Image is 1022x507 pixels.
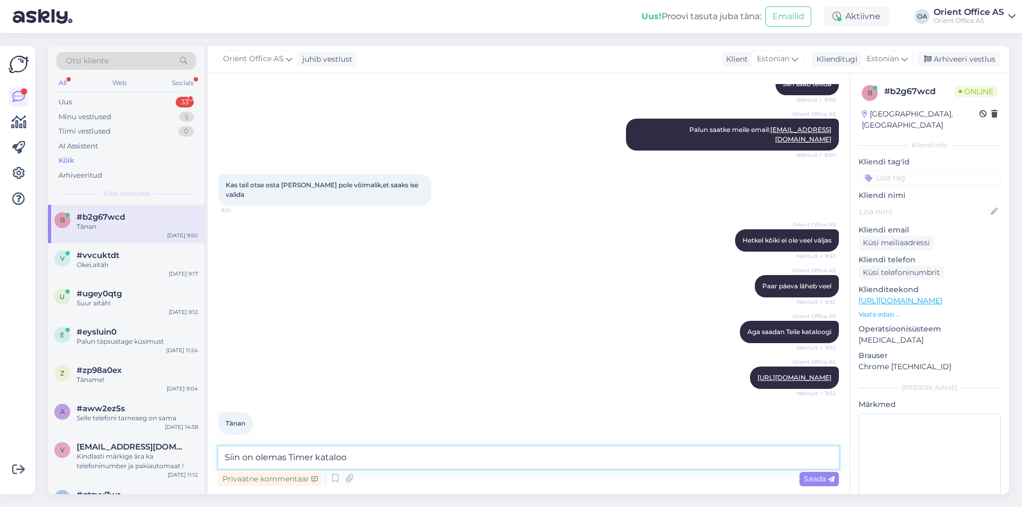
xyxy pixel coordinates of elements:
[762,282,831,290] span: Paar päeva läheb veel
[793,110,836,118] span: Orient Office AS
[77,413,198,423] div: Selle telefoni tarneaeg on sama
[60,254,64,262] span: v
[9,54,29,74] img: Askly Logo
[783,80,831,88] span: Jah saab tellida
[176,97,194,107] div: 33
[77,365,122,375] span: #zp98a0ex
[757,53,789,65] span: Estonian
[859,310,1001,319] p: Vaata edasi ...
[859,140,1001,150] div: Kliendi info
[859,156,1001,168] p: Kliendi tag'id
[221,435,261,443] span: 9:52
[77,327,117,337] span: #eysluin0
[218,472,322,486] div: Privaatne kommentaar
[77,251,119,260] span: #vvcuktdt
[859,236,934,250] div: Küsi meiliaadressi
[178,126,194,137] div: 0
[77,490,120,500] span: #qtzvy7wr
[60,293,65,301] span: u
[221,206,261,214] span: 9:51
[743,236,831,244] span: Hetkel kõiki ei ole veel väljas
[166,346,198,354] div: [DATE] 11:24
[56,76,69,90] div: All
[793,312,836,320] span: Orient Office AS
[77,375,198,385] div: Täname!
[168,471,198,479] div: [DATE] 11:12
[167,231,198,239] div: [DATE] 9:50
[859,284,1001,295] p: Klienditeekond
[824,7,889,26] div: Aktiivne
[796,96,836,104] span: Nähtud ✓ 9:50
[859,265,944,280] div: Küsi telefoninumbrit
[60,408,65,415] span: a
[59,112,111,122] div: Minu vestlused
[165,423,198,431] div: [DATE] 14:58
[77,298,198,308] div: Suur aitäh!
[914,9,929,24] div: OA
[179,112,194,122] div: 5
[641,11,662,21] b: Uus!
[223,53,284,65] span: Orient Office AS
[918,52,1000,67] div: Arhiveeri vestlus
[884,85,954,98] div: # b2g67wcd
[793,221,836,229] span: Orient Office AS
[66,55,109,67] span: Otsi kliente
[722,54,748,65] div: Klient
[77,404,125,413] span: #aww2ez5s
[859,254,1001,265] p: Kliendi telefon
[859,170,1001,186] input: Lisa tag
[954,86,998,97] span: Online
[59,170,102,181] div: Arhiveeritud
[60,331,64,339] span: e
[77,260,198,270] div: Okei,aitäh
[859,350,1001,361] p: Brauser
[641,10,761,23] div: Proovi tasuta juba täna:
[59,155,74,166] div: Kõik
[796,298,836,306] span: Nähtud ✓ 9:52
[796,252,836,260] span: Nähtud ✓ 9:52
[934,16,1004,25] div: Orient Office AS
[77,442,187,452] span: varje51@gmail.com
[60,494,65,502] span: q
[60,369,64,377] span: z
[796,151,836,159] span: Nähtud ✓ 9:50
[862,109,979,131] div: [GEOGRAPHIC_DATA], [GEOGRAPHIC_DATA]
[804,474,835,484] span: Saada
[770,126,831,143] a: [EMAIL_ADDRESS][DOMAIN_NAME]
[298,54,352,65] div: juhib vestlust
[868,89,872,97] span: b
[226,181,420,198] span: Kas teil otse osta [PERSON_NAME] pole võimalik,et saaks ise valida
[859,399,1001,410] p: Märkmed
[793,267,836,275] span: Orient Office AS
[859,190,1001,201] p: Kliendi nimi
[169,308,198,316] div: [DATE] 9:12
[226,419,245,427] span: Tänan
[170,76,196,90] div: Socials
[859,206,988,218] input: Lisa nimi
[934,8,1016,25] a: Orient Office ASOrient Office AS
[757,373,831,381] a: [URL][DOMAIN_NAME]
[867,53,899,65] span: Estonian
[796,344,836,352] span: Nähtud ✓ 9:52
[59,97,72,107] div: Uus
[77,452,198,471] div: Kindlasti märkige ära ka telefoninumber ja pakiautomaat !
[812,54,858,65] div: Klienditugi
[747,328,831,336] span: Aga saadan Teile kataloogi
[77,337,198,346] div: Palun täpsustage küsimust
[859,323,1001,335] p: Operatsioonisüsteem
[793,358,836,366] span: Orient Office AS
[218,446,839,469] textarea: Siin on olemas Timer katalo
[169,270,198,278] div: [DATE] 9:17
[859,383,1001,393] div: [PERSON_NAME]
[167,385,198,393] div: [DATE] 9:04
[77,222,198,231] div: Tänan
[934,8,1004,16] div: Orient Office AS
[103,189,150,198] span: Kõik vestlused
[859,361,1001,372] p: Chrome [TECHNICAL_ID]
[60,216,65,224] span: b
[859,225,1001,236] p: Kliendi email
[765,6,811,27] button: Emailid
[689,126,831,143] span: Palun saatke meile email:
[59,141,98,152] div: AI Assistent
[110,76,129,90] div: Web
